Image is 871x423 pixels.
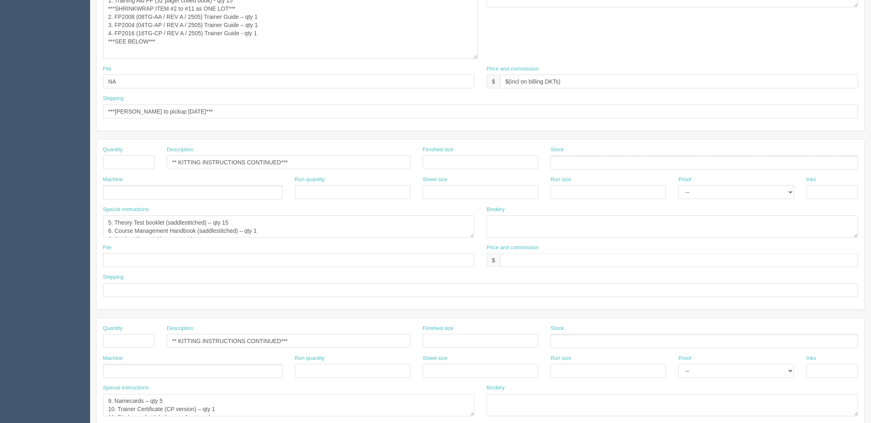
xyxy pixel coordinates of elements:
label: Machine [103,355,123,362]
label: Inks [807,176,817,184]
label: Run quantity [295,176,325,184]
label: Special instructions [103,384,149,392]
label: Sheet size [423,176,448,184]
label: Bindery [487,206,505,214]
label: Machine [103,176,123,184]
label: Shipping [103,95,124,102]
label: Price and commission [487,244,539,252]
label: Proof [678,355,691,362]
div: $ [487,253,500,267]
label: Special instructions [103,206,149,214]
label: Finished size [423,325,454,332]
label: Finished size [423,146,454,154]
label: Run size [551,355,572,362]
label: Price and commission [487,65,539,73]
textarea: 5. Theory Test booklet (saddlestitched) – qty 15 6. Course Management Handbook (saddlestitched) –... [103,216,474,238]
label: Quantity [103,146,122,154]
label: Run quantity [295,355,325,362]
label: Shipping [103,273,124,281]
label: Sheet size [423,355,448,362]
label: File [103,65,111,73]
label: Quantity [103,325,122,332]
label: Stock [551,146,564,154]
label: Run size [551,176,572,184]
div: $ [487,75,500,89]
textarea: 9. Namecards – qty 5 10. Trainer Certificate (CP version) – qty 1 11. Binder pocket labels – qty ... [103,394,474,416]
label: Proof [678,176,691,184]
label: File [103,244,111,252]
label: Inks [807,355,817,362]
label: Stock [551,325,564,332]
label: Description [167,325,193,332]
label: Description [167,146,193,154]
label: Bindery [487,384,505,392]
